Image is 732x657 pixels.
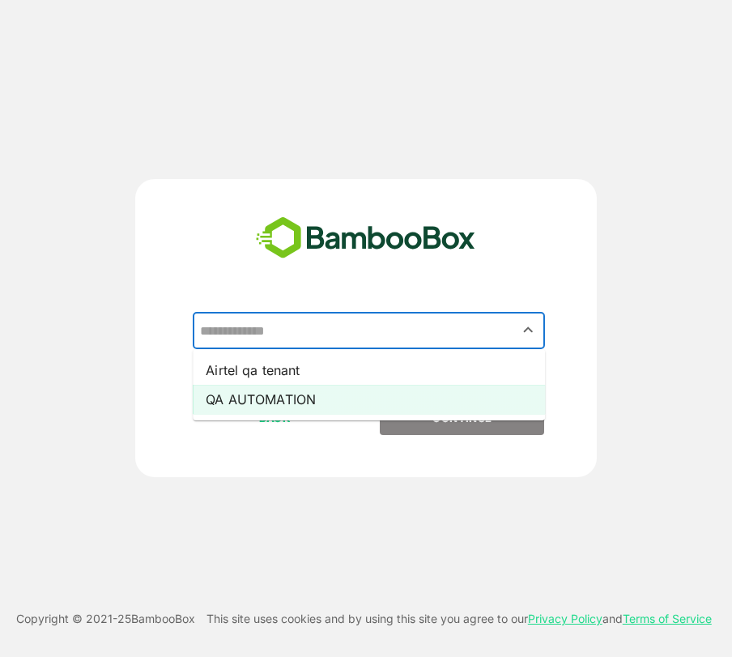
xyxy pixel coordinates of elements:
li: Airtel qa tenant [193,356,545,385]
img: bamboobox [247,211,484,265]
p: Copyright © 2021- 25 BambooBox [16,609,195,629]
a: Terms of Service [623,612,712,625]
button: Close [517,319,539,341]
p: This site uses cookies and by using this site you agree to our and [206,609,712,629]
a: Privacy Policy [528,612,602,625]
li: QA AUTOMATION [193,385,545,414]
